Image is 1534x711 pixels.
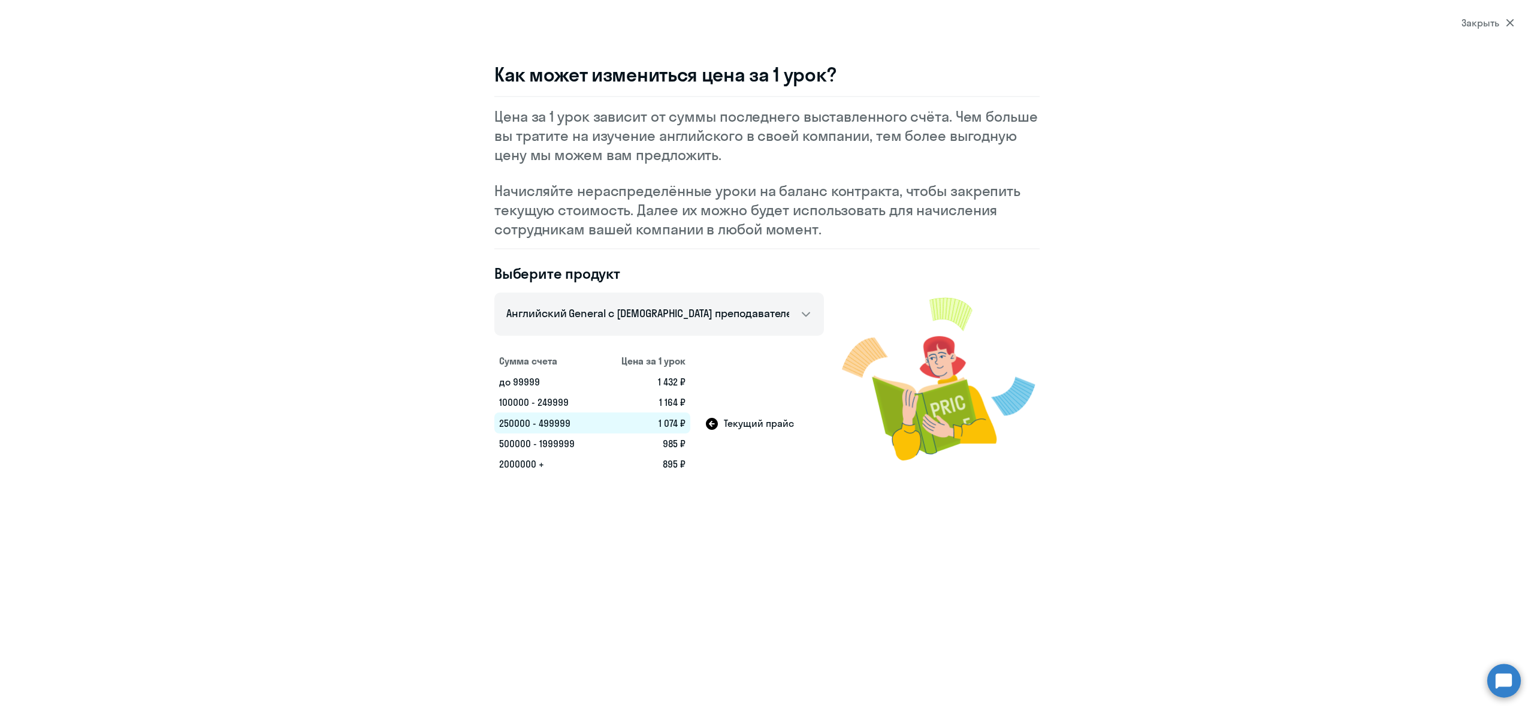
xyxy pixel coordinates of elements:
[599,454,690,474] td: 895 ₽
[494,350,599,372] th: Сумма счета
[494,264,824,283] h4: Выберите продукт
[599,372,690,392] td: 1 432 ₽
[494,433,599,454] td: 500000 - 1999999
[842,283,1040,474] img: modal-image.png
[599,412,690,433] td: 1 074 ₽
[494,454,599,474] td: 2000000 +
[690,412,824,433] td: Текущий прайс
[494,372,599,392] td: до 99999
[494,107,1040,164] p: Цена за 1 урок зависит от суммы последнего выставленного счёта. Чем больше вы тратите на изучение...
[599,350,690,372] th: Цена за 1 урок
[494,392,599,412] td: 100000 - 249999
[1461,16,1514,30] div: Закрыть
[494,62,1040,86] h3: Как может измениться цена за 1 урок?
[599,392,690,412] td: 1 164 ₽
[494,181,1040,239] p: Начисляйте нераспределённые уроки на баланс контракта, чтобы закрепить текущую стоимость. Далее и...
[599,433,690,454] td: 985 ₽
[494,412,599,433] td: 250000 - 499999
